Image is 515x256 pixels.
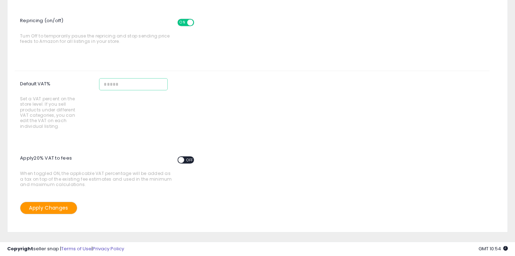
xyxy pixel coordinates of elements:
strong: Copyright [7,245,33,252]
span: Turn Off to temporarily pause the repricing and stop sending price feeds to Amazon for all listin... [20,15,173,44]
button: Apply Changes [20,202,77,214]
a: Privacy Policy [93,245,124,252]
span: OFF [193,19,205,25]
span: OFF [184,157,196,163]
div: seller snap | | [7,246,124,252]
label: Default VAT% [15,78,94,132]
span: Apply 20 % VAT to fees [20,151,201,171]
span: Repricing (on/off) [20,14,201,33]
span: When toggled ON, the applicable VAT percentage will be added as a tax on top of the existing fee ... [20,153,173,187]
span: 2025-09-15 10:54 GMT [479,245,508,252]
span: Set a VAT percent on the store level. If you sell products under different VAT categories, you ca... [20,96,78,129]
span: ON [178,19,187,25]
a: Terms of Use [61,245,92,252]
